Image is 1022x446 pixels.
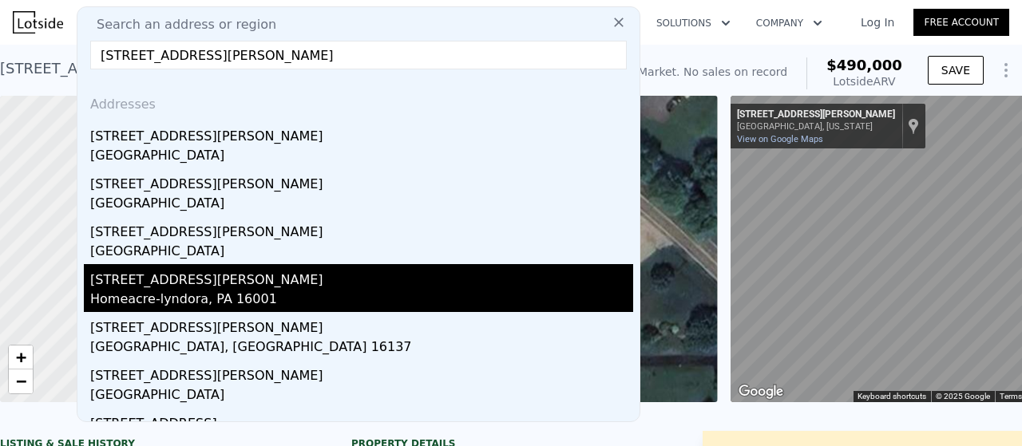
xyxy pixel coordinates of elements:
div: Off Market. No sales on record [618,64,787,80]
a: View on Google Maps [737,134,823,144]
div: [STREET_ADDRESS][PERSON_NAME] [90,312,633,337]
span: © 2025 Google [936,392,990,401]
a: Free Account [913,9,1009,36]
img: Google [735,381,787,402]
img: Lotside [13,11,63,34]
button: SAVE [928,56,984,85]
button: Keyboard shortcuts [858,391,926,402]
div: [STREET_ADDRESS][PERSON_NAME] [90,264,633,290]
div: [STREET_ADDRESS][PERSON_NAME] [90,216,633,242]
a: Zoom out [9,369,33,393]
div: [GEOGRAPHIC_DATA] [90,385,633,408]
div: [GEOGRAPHIC_DATA], [GEOGRAPHIC_DATA] 16137 [90,337,633,360]
a: Log In [842,14,913,30]
input: Enter an address, city, region, neighborhood or zip code [90,41,627,69]
span: + [16,347,26,367]
button: Show Options [990,54,1022,86]
button: Solutions [644,9,743,37]
div: Homeacre-lyndora, PA 16001 [90,290,633,312]
div: [STREET_ADDRESS][PERSON_NAME] [90,120,633,146]
div: [GEOGRAPHIC_DATA] [90,242,633,264]
a: Terms (opens in new tab) [1000,392,1022,401]
div: Lotside ARV [826,73,902,89]
span: Search an address or region [84,15,276,34]
div: [GEOGRAPHIC_DATA], [US_STATE] [737,121,895,132]
span: − [16,371,26,391]
div: [STREET_ADDRESS][PERSON_NAME] [737,109,895,121]
a: Zoom in [9,345,33,369]
div: [GEOGRAPHIC_DATA] [90,194,633,216]
div: [GEOGRAPHIC_DATA] [90,146,633,168]
button: Company [743,9,835,37]
a: Show location on map [908,117,919,135]
span: $490,000 [826,57,902,73]
a: Open this area in Google Maps (opens a new window) [735,381,787,402]
div: [STREET_ADDRESS][PERSON_NAME] [90,168,633,194]
div: Addresses [84,82,633,120]
div: [STREET_ADDRESS] [90,408,633,433]
div: [STREET_ADDRESS][PERSON_NAME] [90,360,633,385]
